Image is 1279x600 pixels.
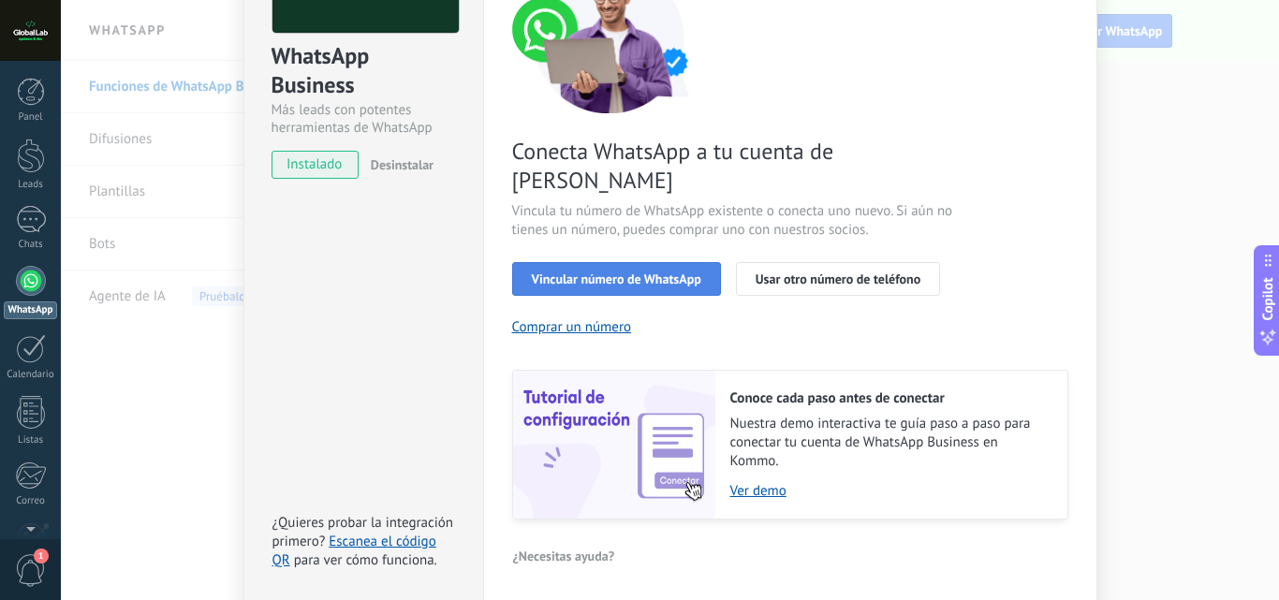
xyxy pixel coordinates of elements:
[1258,277,1277,320] span: Copilot
[272,533,436,569] a: Escanea el código QR
[4,111,58,124] div: Panel
[736,262,940,296] button: Usar otro número de teléfono
[512,202,958,240] span: Vincula tu número de WhatsApp existente o conecta uno nuevo. Si aún no tienes un número, puedes c...
[4,495,58,507] div: Correo
[512,137,958,195] span: Conecta WhatsApp a tu cuenta de [PERSON_NAME]
[4,179,58,191] div: Leads
[34,549,49,563] span: 1
[730,389,1049,407] h2: Conoce cada paso antes de conectar
[4,239,58,251] div: Chats
[4,301,57,319] div: WhatsApp
[294,551,437,569] span: para ver cómo funciona.
[272,514,454,550] span: ¿Quieres probar la integración primero?
[512,262,721,296] button: Vincular número de WhatsApp
[532,272,701,285] span: Vincular número de WhatsApp
[512,318,632,336] button: Comprar un número
[730,415,1049,471] span: Nuestra demo interactiva te guía paso a paso para conectar tu cuenta de WhatsApp Business en Kommo.
[371,156,434,173] span: Desinstalar
[272,101,456,137] div: Más leads con potentes herramientas de WhatsApp
[756,272,920,285] span: Usar otro número de teléfono
[730,482,1049,500] a: Ver demo
[272,41,456,101] div: WhatsApp Business
[363,151,434,179] button: Desinstalar
[512,542,616,570] button: ¿Necesitas ayuda?
[513,549,615,563] span: ¿Necesitas ayuda?
[272,151,358,179] span: instalado
[4,369,58,381] div: Calendario
[4,434,58,446] div: Listas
